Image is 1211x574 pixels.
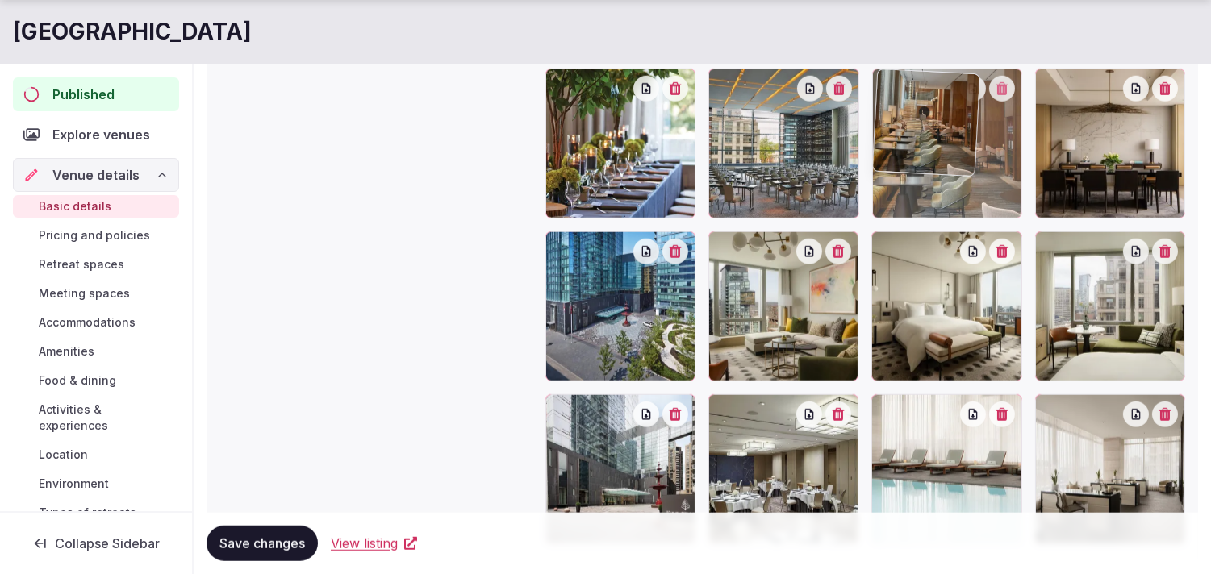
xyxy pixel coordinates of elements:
span: Types of retreats [39,505,136,521]
span: Venue details [52,165,140,185]
div: TFY_339_original.jpg [545,69,695,218]
a: Types of retreats [13,501,179,524]
a: Pricing and policies [13,224,179,247]
button: Collapse Sidebar [13,526,179,561]
div: spa-indoor-relaxation.jpg [871,394,1021,544]
div: 45669260.jpg [545,231,695,381]
span: Amenities [39,343,94,360]
span: View listing [331,534,398,553]
a: Amenities [13,340,179,363]
span: Published [52,85,115,104]
a: Activities & experiences [13,398,179,437]
span: Food & dining [39,372,116,389]
a: Food & dining [13,369,179,392]
span: Basic details [39,198,111,214]
a: Explore venues [13,118,179,152]
a: Retreat spaces [13,253,179,276]
span: Location [39,447,88,463]
div: laurentian-function-room.jpg [708,394,858,544]
a: Meeting spaces [13,282,179,305]
span: Environment [39,476,109,492]
div: spa-nail-bar-manicure.jpg [1035,394,1185,544]
div: 556064798.jpg [871,231,1021,381]
span: Retreat spaces [39,256,124,272]
a: Basic details [13,195,179,218]
button: Published [13,77,179,111]
div: 556061129.jpg [1035,231,1185,381]
span: Save changes [219,535,305,551]
a: View listing [331,534,417,553]
span: Meeting spaces [39,285,130,302]
div: 556059692.jpg [545,394,695,544]
h1: [GEOGRAPHIC_DATA] [13,16,252,48]
a: Location [13,443,179,466]
div: 556068768.jpg [1035,69,1185,218]
button: Save changes [207,526,318,561]
span: Accommodations [39,314,136,331]
div: 556064800.jpg [708,231,858,381]
div: TFY_330_original.jpg [708,69,858,218]
div: d-bar.jpg [872,69,1022,218]
span: Activities & experiences [39,401,173,434]
img: d-bar.jpg [873,69,979,176]
span: Explore venues [52,125,157,144]
span: Collapse Sidebar [55,535,160,551]
span: Pricing and policies [39,227,150,243]
a: Environment [13,472,179,495]
a: Accommodations [13,311,179,334]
